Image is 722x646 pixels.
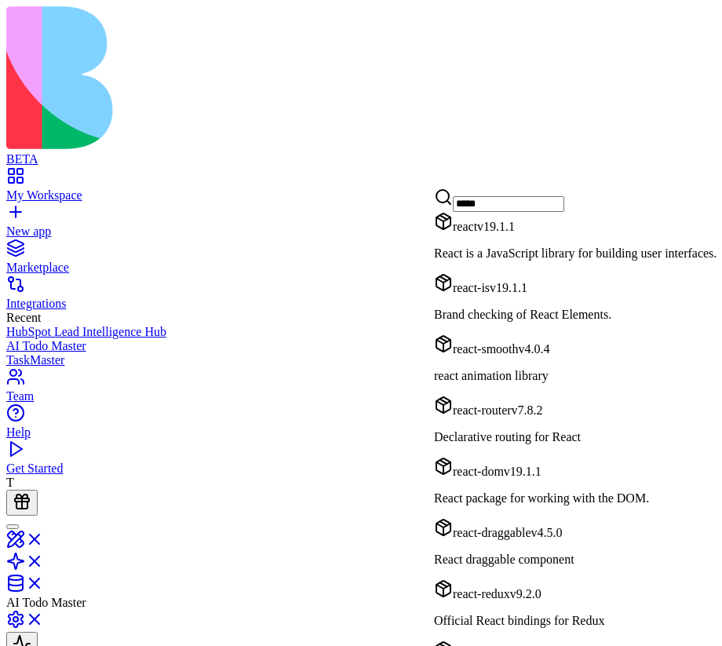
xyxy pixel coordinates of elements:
a: My Workspace [6,174,716,203]
span: v 7.8.2 [512,403,543,417]
a: BETA [6,138,716,166]
span: react-redux [453,587,510,600]
div: Integrations [6,297,716,311]
a: Team [6,375,716,403]
span: react-dom [453,465,504,478]
span: react [453,220,477,233]
a: Help [6,411,716,440]
span: react-smooth [453,342,519,356]
span: v 19.1.1 [490,281,527,294]
a: AI Todo Master [6,339,716,353]
span: v 19.1.1 [504,465,541,478]
a: Integrations [6,283,716,311]
a: HubSpot Lead Intelligence Hub [6,325,716,339]
img: logo [6,6,637,149]
p: Declarative routing for React [434,430,717,444]
span: AI Todo Master [6,596,86,609]
p: React draggable component [434,553,717,567]
div: New app [6,224,716,239]
div: Team [6,389,716,403]
p: React is a JavaScript library for building user interfaces. [434,246,717,261]
span: react-draggable [453,526,531,539]
div: Marketplace [6,261,716,275]
p: react animation library [434,369,717,383]
span: react-router [453,403,512,417]
span: v 19.1.1 [477,220,515,233]
span: Recent [6,311,41,324]
div: Help [6,425,716,440]
span: T [6,476,14,489]
span: react-is [453,281,490,294]
a: New app [6,210,716,239]
p: React package for working with the DOM. [434,491,717,505]
span: v 9.2.0 [510,587,541,600]
p: Official React bindings for Redux [434,614,717,628]
a: TaskMaster [6,353,716,367]
span: v 4.0.4 [519,342,550,356]
div: BETA [6,152,716,166]
div: My Workspace [6,188,716,203]
div: Get Started [6,462,716,476]
a: Marketplace [6,246,716,275]
p: Brand checking of React Elements. [434,308,717,322]
span: v 4.5.0 [531,526,562,539]
a: Get Started [6,447,716,476]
